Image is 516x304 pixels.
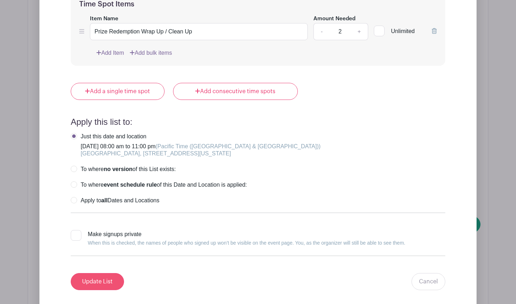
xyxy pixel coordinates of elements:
[173,83,298,100] a: Add consecutive time spots
[155,143,321,149] span: (Pacific Time ([GEOGRAPHIC_DATA] & [GEOGRAPHIC_DATA]))
[71,83,165,100] a: Add a single time spot
[88,230,405,247] div: Make signups private
[96,49,124,57] a: Add Item
[90,23,308,40] input: e.g. Snacks or Check-in Attendees
[71,166,176,173] label: To where of this List exists:
[71,197,159,204] label: Apply to Dates and Locations
[101,197,108,203] strong: all
[391,28,415,34] span: Unlimited
[71,133,321,157] label: [DATE] 08:00 am to 11:00 pm
[104,182,157,188] strong: event schedule rule
[71,181,247,188] label: To where of this Date and Location is applied:
[350,23,368,40] a: +
[81,133,321,140] div: Just this date and location
[130,49,172,57] a: Add bulk items
[313,23,330,40] a: -
[412,273,445,290] a: Cancel
[313,15,355,23] label: Amount Needed
[81,150,321,157] div: [GEOGRAPHIC_DATA], [STREET_ADDRESS][US_STATE]
[90,15,118,23] label: Item Name
[71,117,445,127] h4: Apply this list to:
[71,273,124,290] input: Update List
[88,240,405,246] small: When this is checked, the names of people who signed up won’t be visible on the event page. You, ...
[104,166,133,172] strong: no version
